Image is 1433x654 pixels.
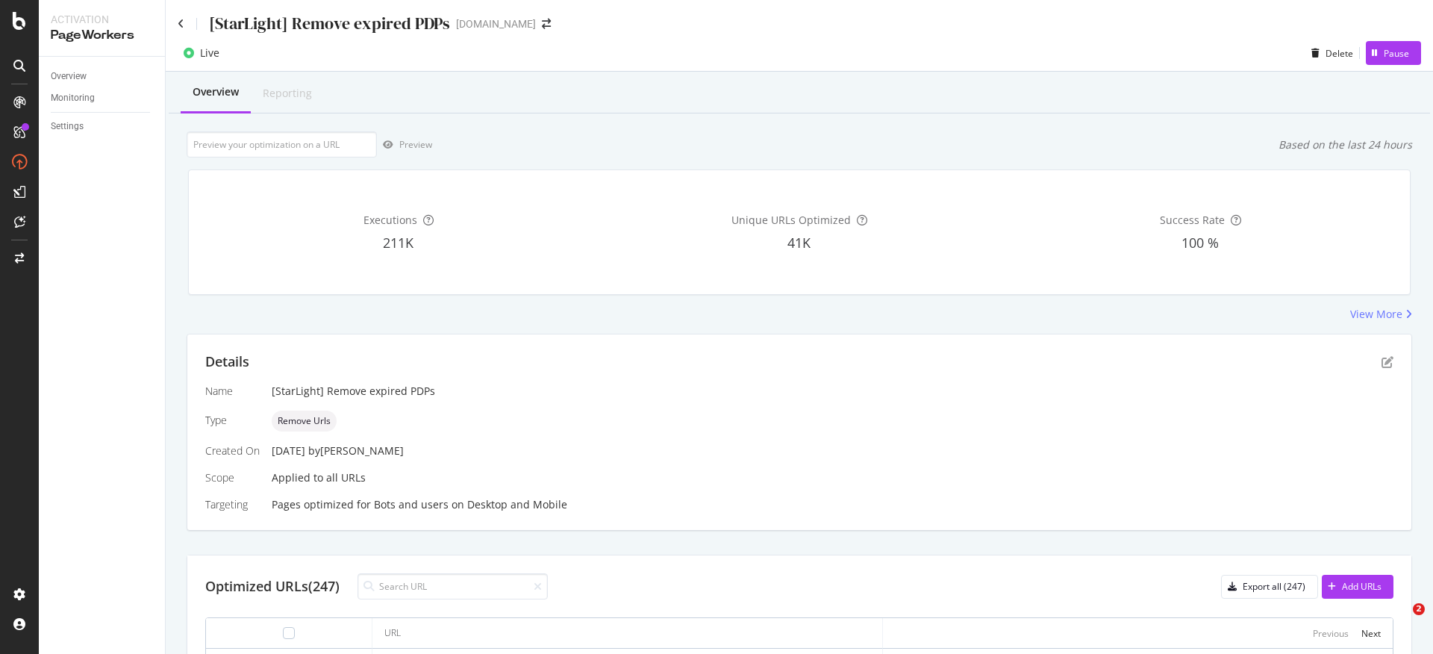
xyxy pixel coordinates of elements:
div: PageWorkers [51,27,153,44]
button: Add URLs [1322,575,1393,599]
span: Remove Urls [278,417,331,426]
div: Monitoring [51,90,95,106]
div: Scope [205,470,260,485]
div: by [PERSON_NAME] [308,443,404,458]
input: Search URL [358,573,548,599]
a: View More [1350,307,1412,322]
div: Details [205,352,249,372]
a: Click to go back [178,19,184,29]
span: 41K [787,234,811,252]
div: Based on the last 24 hours [1279,137,1412,152]
div: [StarLight] Remove expired PDPs [272,384,1393,399]
div: Reporting [263,86,312,101]
div: Live [200,46,219,60]
div: Pause [1384,47,1409,60]
div: neutral label [272,411,337,432]
a: Overview [51,69,154,84]
div: Overview [51,69,87,84]
div: Created On [205,443,260,458]
div: Add URLs [1342,580,1382,593]
div: Previous [1313,627,1349,640]
div: Applied to all URLs [205,384,1393,512]
div: Desktop and Mobile [467,497,567,512]
div: Next [1361,627,1381,640]
div: URL [384,626,401,640]
div: Overview [193,84,239,99]
div: Bots and users [374,497,449,512]
a: Settings [51,119,154,134]
div: Targeting [205,497,260,512]
a: Monitoring [51,90,154,106]
button: Pause [1366,41,1421,65]
span: Unique URLs Optimized [731,213,851,227]
div: Type [205,413,260,428]
iframe: Intercom live chat [1382,603,1418,639]
span: Success Rate [1160,213,1225,227]
span: Executions [363,213,417,227]
span: 2 [1413,603,1425,615]
div: Optimized URLs (247) [205,577,340,597]
button: Previous [1313,624,1349,642]
button: Next [1361,624,1381,642]
div: Settings [51,119,84,134]
div: [DOMAIN_NAME] [456,16,536,31]
div: Delete [1326,47,1353,60]
div: [StarLight] Remove expired PDPs [209,12,450,35]
div: Export all (247) [1243,580,1305,593]
button: Delete [1305,41,1353,65]
div: Activation [51,12,153,27]
input: Preview your optimization on a URL [187,131,377,158]
button: Export all (247) [1221,575,1318,599]
div: [DATE] [272,443,1393,458]
div: Name [205,384,260,399]
div: View More [1350,307,1402,322]
div: Pages optimized for on [272,497,1393,512]
button: Preview [377,133,432,157]
div: arrow-right-arrow-left [542,19,551,29]
span: 100 % [1181,234,1219,252]
div: Preview [399,138,432,151]
div: pen-to-square [1382,356,1393,368]
span: 211K [383,234,413,252]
